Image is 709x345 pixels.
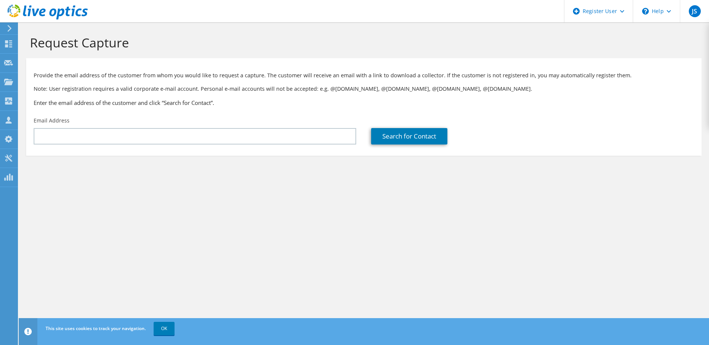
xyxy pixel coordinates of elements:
[46,325,146,332] span: This site uses cookies to track your navigation.
[34,117,70,124] label: Email Address
[34,85,694,93] p: Note: User registration requires a valid corporate e-mail account. Personal e-mail accounts will ...
[642,8,649,15] svg: \n
[30,35,694,50] h1: Request Capture
[689,5,701,17] span: JS
[371,128,447,144] a: Search for Contact
[154,322,175,335] a: OK
[34,99,694,107] h3: Enter the email address of the customer and click “Search for Contact”.
[34,71,694,80] p: Provide the email address of the customer from whom you would like to request a capture. The cust...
